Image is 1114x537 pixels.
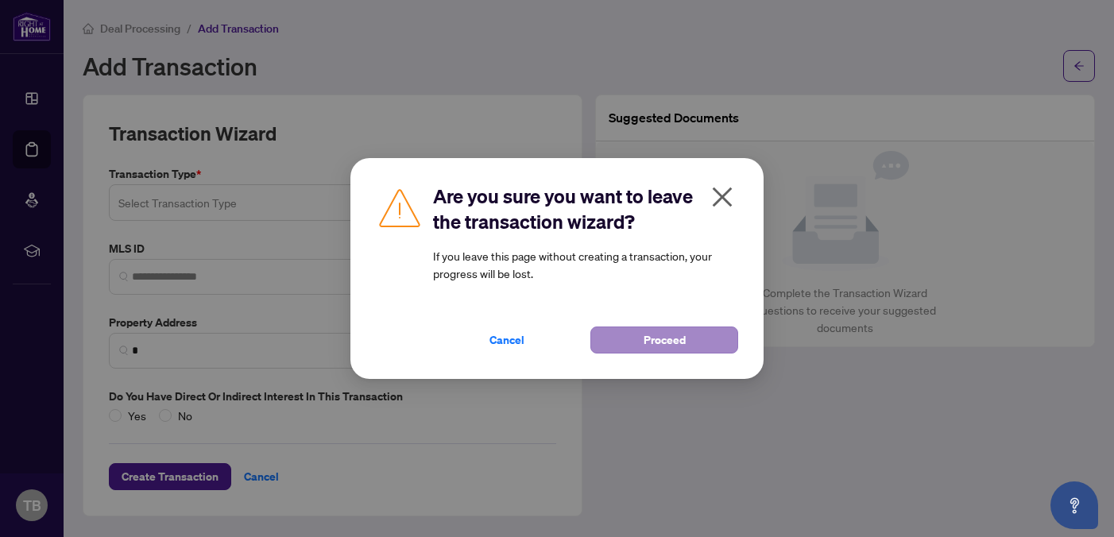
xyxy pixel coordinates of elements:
[433,184,738,234] h2: Are you sure you want to leave the transaction wizard?
[644,327,686,353] span: Proceed
[710,184,735,210] span: close
[489,327,524,353] span: Cancel
[1050,481,1098,529] button: Open asap
[433,326,581,353] button: Cancel
[590,326,738,353] button: Proceed
[433,247,738,282] article: If you leave this page without creating a transaction, your progress will be lost.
